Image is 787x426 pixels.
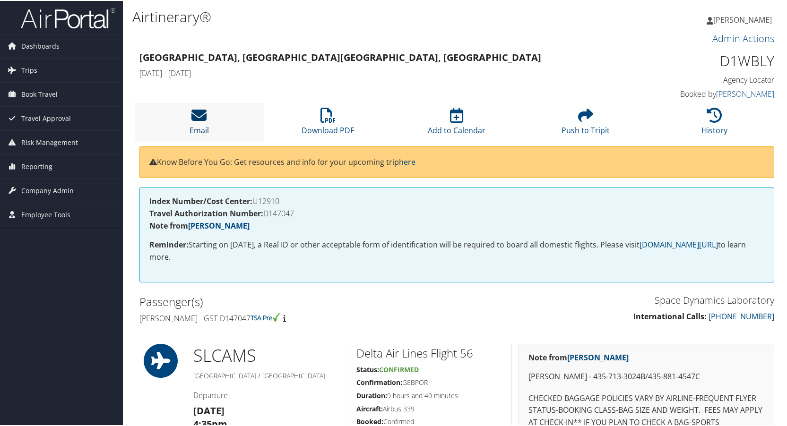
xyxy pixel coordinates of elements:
h1: Airtinerary® [132,6,565,26]
p: [PERSON_NAME] - 435-713-3024B/435-881-4547C [528,370,764,382]
a: here [399,156,415,166]
h5: Confirmed [356,416,504,426]
h2: Delta Air Lines Flight 56 [356,344,504,360]
strong: [DATE] [193,403,225,416]
h1: SLC AMS [193,343,341,366]
a: Admin Actions [712,31,774,44]
h4: [PERSON_NAME] - GST-D147047 [139,312,450,323]
span: Trips [21,58,37,81]
p: Know Before You Go: Get resources and info for your upcoming trip [149,155,764,168]
h3: Space Dynamics Laboratory [464,293,775,306]
a: [PERSON_NAME] [188,220,250,230]
strong: Aircraft: [356,403,383,412]
span: Employee Tools [21,202,70,226]
h4: [DATE] - [DATE] [139,67,612,77]
a: [PHONE_NUMBER] [709,310,774,321]
h1: D1WBLY [626,50,774,70]
span: Risk Management [21,130,78,153]
strong: Index Number/Cost Center: [149,195,252,205]
a: Add to Calendar [428,112,485,135]
strong: Status: [356,364,379,373]
h4: D147047 [149,209,764,216]
strong: International Calls: [633,310,707,321]
h5: [GEOGRAPHIC_DATA] / [GEOGRAPHIC_DATA] [193,370,341,380]
span: Dashboards [21,34,60,57]
strong: [GEOGRAPHIC_DATA], [GEOGRAPHIC_DATA] [GEOGRAPHIC_DATA], [GEOGRAPHIC_DATA] [139,50,541,63]
strong: Confirmation: [356,377,402,386]
span: [PERSON_NAME] [713,14,772,24]
span: Reporting [21,154,52,178]
strong: Note from [149,220,250,230]
strong: Note from [528,351,629,362]
h5: 9 hours and 40 minutes [356,390,504,400]
span: Company Admin [21,178,74,202]
span: Travel Approval [21,106,71,129]
a: [DOMAIN_NAME][URL] [640,239,718,249]
strong: Booked: [356,416,383,425]
strong: Duration: [356,390,387,399]
a: [PERSON_NAME] [707,5,781,33]
a: [PERSON_NAME] [567,351,629,362]
h5: G8BPOR [356,377,504,386]
span: Confirmed [379,364,419,373]
strong: Reminder: [149,239,189,249]
h4: Booked by [626,88,774,98]
h4: Agency Locator [626,74,774,84]
a: Push to Tripit [562,112,610,135]
strong: Travel Authorization Number: [149,207,263,218]
h5: Airbus 339 [356,403,504,413]
h4: Departure [193,389,341,400]
a: [PERSON_NAME] [716,88,774,98]
a: Download PDF [302,112,354,135]
a: Email [190,112,209,135]
p: Starting on [DATE], a Real ID or other acceptable form of identification will be required to boar... [149,238,764,262]
h4: U12910 [149,196,764,204]
a: History [701,112,727,135]
img: tsa-precheck.png [251,312,281,321]
span: Book Travel [21,82,58,105]
h2: Passenger(s) [139,293,450,309]
img: airportal-logo.png [21,6,115,28]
